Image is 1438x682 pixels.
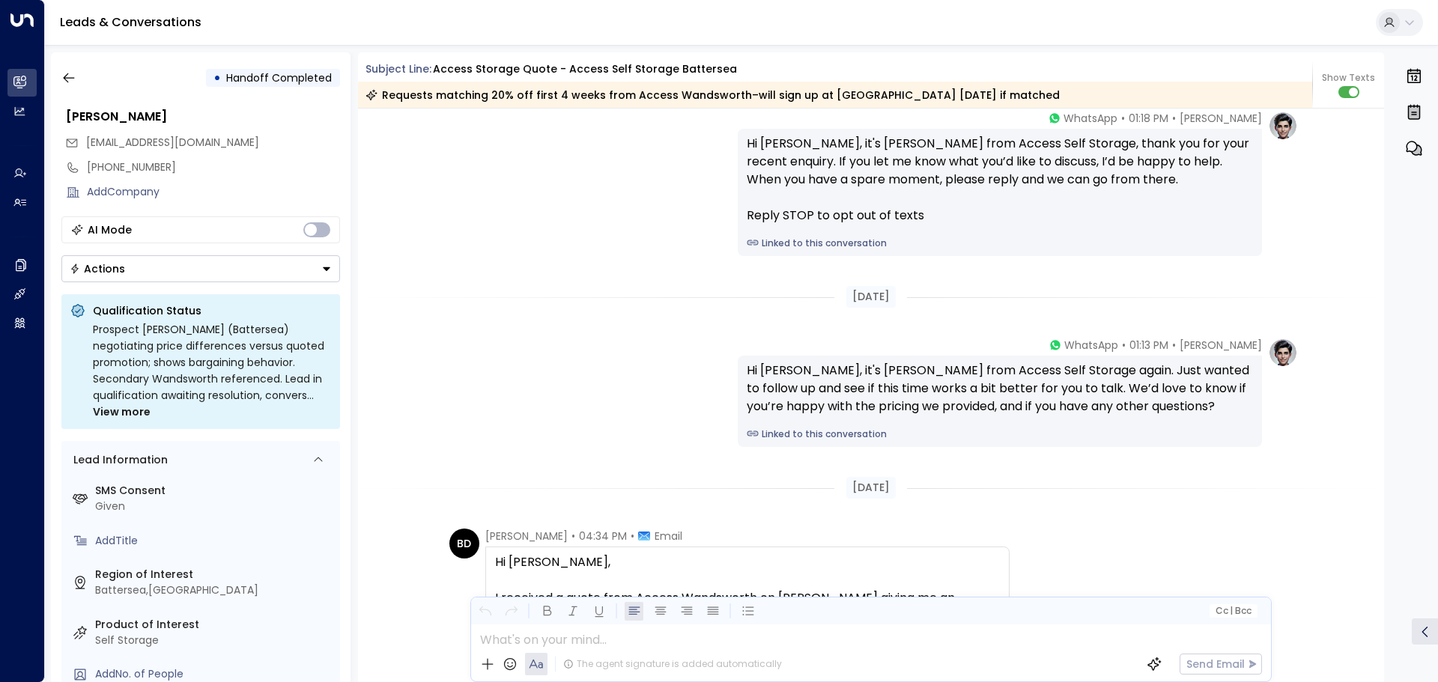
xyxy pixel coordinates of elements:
div: Hi [PERSON_NAME], it's [PERSON_NAME] from Access Self Storage, thank you for your recent enquiry.... [747,135,1253,225]
a: Leads & Conversations [60,13,201,31]
div: [DATE] [846,286,896,308]
span: View more [93,404,151,420]
img: profile-logo.png [1268,338,1298,368]
div: [PHONE_NUMBER] [87,159,340,175]
div: Button group with a nested menu [61,255,340,282]
span: WhatsApp [1064,338,1118,353]
label: Product of Interest [95,617,334,633]
button: Actions [61,255,340,282]
div: AddTitle [95,533,334,549]
span: [PERSON_NAME] [1180,111,1262,126]
label: SMS Consent [95,483,334,499]
div: [PERSON_NAME] [66,108,340,126]
div: Given [95,499,334,514]
span: Cc Bcc [1215,606,1251,616]
span: • [1121,111,1125,126]
div: AddCompany [87,184,340,200]
div: Self Storage [95,633,334,648]
div: I received a quote from Access Wandsworth on [PERSON_NAME] giving me an additional 20% off the fi... [495,589,1000,625]
button: Cc|Bcc [1209,604,1257,618]
div: Hi [PERSON_NAME], it's [PERSON_NAME] from Access Self Storage again. Just wanted to follow up and... [747,362,1253,415]
span: 01:18 PM [1129,111,1168,126]
span: bdunlop@opentext.com [86,135,259,150]
span: | [1230,606,1233,616]
div: Battersea,[GEOGRAPHIC_DATA] [95,582,334,598]
span: Subject Line: [365,61,431,76]
div: Hi [PERSON_NAME], [495,553,1000,571]
a: Linked to this conversation [747,237,1253,250]
div: Prospect [PERSON_NAME] (Battersea) negotiating price differences versus quoted promotion; shows b... [93,321,331,420]
div: AI Mode [88,222,132,237]
p: Qualification Status [93,303,331,318]
button: Undo [476,602,494,621]
div: Actions [70,262,125,275]
div: Lead Information [68,452,168,468]
span: 04:34 PM [579,529,627,544]
div: Access Storage Quote - Access Self Storage Battersea [433,61,737,77]
div: [DATE] [846,477,896,499]
div: AddNo. of People [95,666,334,682]
span: Handoff Completed [226,70,332,85]
span: [EMAIL_ADDRESS][DOMAIN_NAME] [86,135,259,150]
button: Redo [502,602,521,621]
span: • [1172,338,1176,353]
label: Region of Interest [95,567,334,582]
span: • [1172,111,1176,126]
div: The agent signature is added automatically [563,657,782,671]
span: 01:13 PM [1129,338,1168,353]
span: Email [655,529,682,544]
span: • [1122,338,1126,353]
span: Show Texts [1322,71,1375,85]
span: • [571,529,575,544]
img: profile-logo.png [1268,111,1298,141]
div: • [213,64,221,91]
span: • [631,529,634,544]
span: [PERSON_NAME] [485,529,568,544]
div: BD [449,529,479,558]
span: WhatsApp [1064,111,1117,126]
div: Requests matching 20% off first 4 weeks from Access Wandsworth–will sign up at [GEOGRAPHIC_DATA] ... [365,88,1060,103]
span: [PERSON_NAME] [1180,338,1262,353]
a: Linked to this conversation [747,427,1253,441]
